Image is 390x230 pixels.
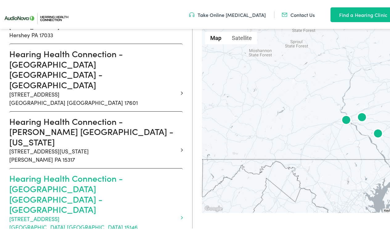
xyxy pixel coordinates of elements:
h3: Hearing Health Connection - [GEOGRAPHIC_DATA] [GEOGRAPHIC_DATA] - [GEOGRAPHIC_DATA] [9,172,178,213]
p: [STREET_ADDRESS] Hershey PA 17033 [9,21,178,38]
p: [STREET_ADDRESS] [GEOGRAPHIC_DATA] [GEOGRAPHIC_DATA] 17601 [9,89,178,105]
p: [STREET_ADDRESS] [GEOGRAPHIC_DATA] [GEOGRAPHIC_DATA] 15146 [9,213,178,230]
a: Hearing Health Connection - [GEOGRAPHIC_DATA] [GEOGRAPHIC_DATA] - [GEOGRAPHIC_DATA] [STREET_ADDRE... [9,172,178,230]
img: utility icon [330,10,336,17]
p: [STREET_ADDRESS][US_STATE] [PERSON_NAME] PA 15317 [9,146,178,162]
h3: Hearing Health Connection - [GEOGRAPHIC_DATA] [GEOGRAPHIC_DATA] - [GEOGRAPHIC_DATA] [9,47,178,89]
a: Take Online [MEDICAL_DATA] [189,10,266,17]
a: Contact Us [282,10,315,17]
img: utility icon [282,10,287,17]
img: utility icon [189,10,195,17]
a: Hearing Health Connection - [GEOGRAPHIC_DATA] [GEOGRAPHIC_DATA] - [GEOGRAPHIC_DATA] [STREET_ADDRE... [9,47,178,105]
a: Hearing Health Connection - [PERSON_NAME] [GEOGRAPHIC_DATA] - [US_STATE] [STREET_ADDRESS][US_STAT... [9,115,178,163]
h3: Hearing Health Connection - [PERSON_NAME] [GEOGRAPHIC_DATA] - [US_STATE] [9,115,178,146]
